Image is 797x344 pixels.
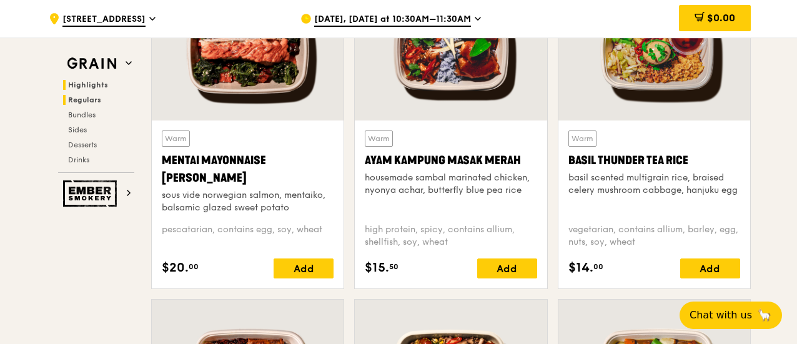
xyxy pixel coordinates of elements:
[680,302,782,329] button: Chat with us🦙
[568,172,740,197] div: basil scented multigrain rice, braised celery mushroom cabbage, hanjuku egg
[690,308,752,323] span: Chat with us
[68,140,97,149] span: Desserts
[707,12,735,24] span: $0.00
[568,130,597,147] div: Warm
[757,308,772,323] span: 🦙
[62,13,146,27] span: [STREET_ADDRESS]
[314,13,471,27] span: [DATE], [DATE] at 10:30AM–11:30AM
[68,111,96,119] span: Bundles
[68,125,87,134] span: Sides
[365,258,389,277] span: $15.
[189,262,199,272] span: 00
[274,258,334,278] div: Add
[162,224,334,248] div: pescatarian, contains egg, soy, wheat
[593,262,603,272] span: 00
[568,258,593,277] span: $14.
[568,152,740,169] div: Basil Thunder Tea Rice
[162,130,190,147] div: Warm
[68,81,108,89] span: Highlights
[365,130,393,147] div: Warm
[68,155,89,164] span: Drinks
[162,258,189,277] span: $20.
[365,224,537,248] div: high protein, spicy, contains allium, shellfish, soy, wheat
[68,96,101,104] span: Regulars
[568,224,740,248] div: vegetarian, contains allium, barley, egg, nuts, soy, wheat
[365,172,537,197] div: housemade sambal marinated chicken, nyonya achar, butterfly blue pea rice
[162,152,334,187] div: Mentai Mayonnaise [PERSON_NAME]
[365,152,537,169] div: Ayam Kampung Masak Merah
[680,258,740,278] div: Add
[389,262,398,272] span: 50
[63,180,121,207] img: Ember Smokery web logo
[162,189,334,214] div: sous vide norwegian salmon, mentaiko, balsamic glazed sweet potato
[477,258,537,278] div: Add
[63,52,121,75] img: Grain web logo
